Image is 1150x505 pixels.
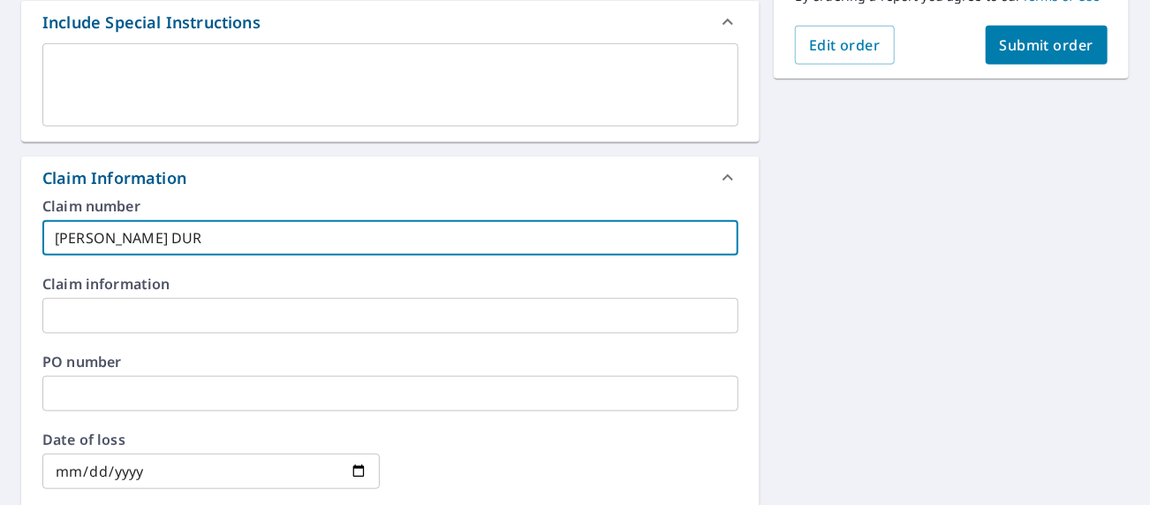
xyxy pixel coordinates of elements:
[986,26,1108,65] button: Submit order
[21,157,760,199] div: Claim Information
[21,1,760,43] div: Include Special Instructions
[42,11,261,34] div: Include Special Instructions
[1000,35,1094,55] span: Submit order
[42,199,738,213] label: Claim number
[42,277,738,291] label: Claim information
[42,166,186,190] div: Claim Information
[42,432,380,447] label: Date of loss
[42,355,738,369] label: PO number
[795,26,895,65] button: Edit order
[809,35,881,55] span: Edit order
